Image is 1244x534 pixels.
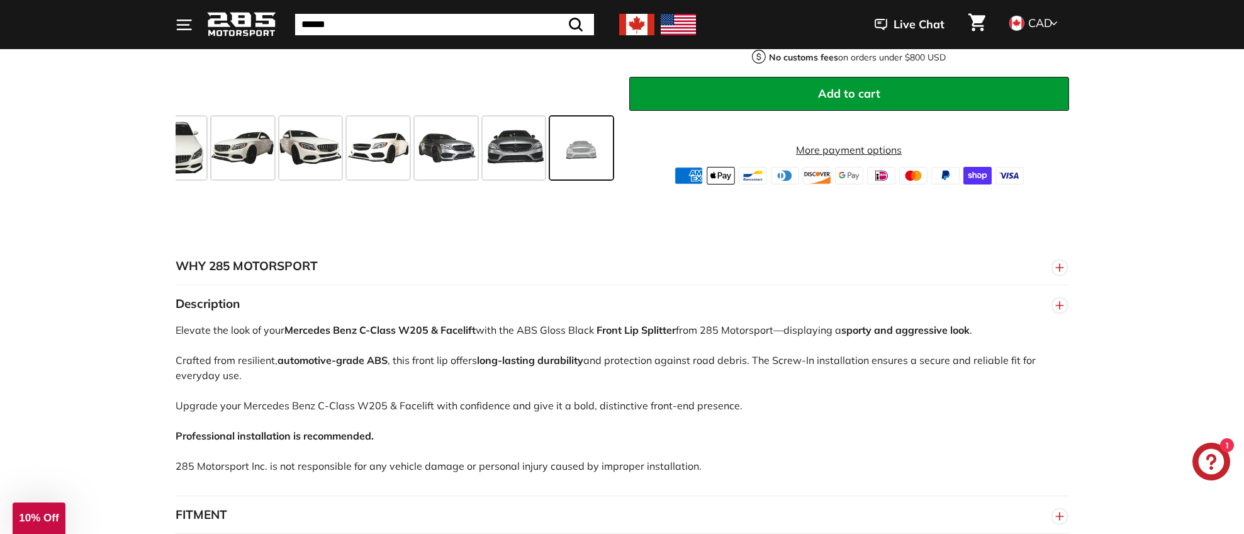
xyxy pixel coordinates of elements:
strong: Mercedes Benz C-Class W205 & Facelift [284,324,476,336]
button: Description [176,285,1069,323]
span: CAD [1028,16,1052,30]
strong: No customs fees [769,52,838,63]
a: More payment options [629,142,1069,157]
inbox-online-store-chat: Shopify online store chat [1189,443,1234,484]
div: 10% Off [13,503,65,534]
strong: automotive-grade ABS [277,354,388,366]
span: Live Chat [894,16,944,33]
strong: long-lasting durability [477,354,583,366]
img: shopify_pay [963,167,992,185]
img: discover [803,167,831,185]
div: Elevate the look of your with the ABS Gloss Black from 285 Motorsport—displaying a . Crafted from... [176,322,1069,496]
p: on orders under $800 USD [769,51,946,64]
strong: Professional installation is recommended. [176,429,374,442]
img: bancontact [739,167,767,185]
strong: sporty and aggressive look [841,324,970,336]
button: Live Chat [858,9,961,40]
button: FITMENT [176,496,1069,534]
span: 10% Off [19,512,59,524]
img: paypal [931,167,960,185]
span: Add to cart [818,86,880,101]
img: Logo_285_Motorsport_areodynamics_components [207,10,276,40]
img: apple_pay [707,167,735,185]
button: WHY 285 MOTORSPORT [176,247,1069,285]
a: Cart [961,3,993,46]
img: diners_club [771,167,799,185]
input: Search [295,14,594,35]
img: american_express [675,167,703,185]
img: visa [995,167,1024,185]
strong: Front Lip Splitter [597,324,676,336]
img: master [899,167,927,185]
img: ideal [867,167,895,185]
button: Add to cart [629,77,1069,111]
img: google_pay [835,167,863,185]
